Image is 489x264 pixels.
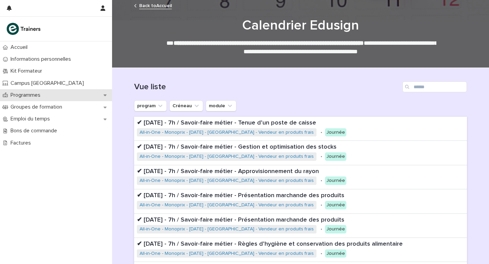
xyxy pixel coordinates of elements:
button: program [134,100,167,111]
p: Factures [8,140,36,146]
p: • [321,202,322,208]
a: ✔ [DATE] - 7h / Savoir-faire métier - Présentation marchande des produitsAll-in-One - Monoprix - ... [134,189,467,213]
h1: Calendrier Edusign [134,17,467,34]
a: ✔ [DATE] - 7h / Savoir-faire métier - Approvisionnement du rayonAll-in-One - Monoprix - [DATE] - ... [134,165,467,189]
a: All-in-One - Monoprix - [DATE] - [GEOGRAPHIC_DATA] - Vendeur en produits frais [140,202,314,208]
a: ✔ [DATE] - 7h / Savoir-faire métier - Tenue d’un poste de caisseAll-in-One - Monoprix - [DATE] - ... [134,117,467,141]
div: Journée [325,128,346,137]
p: Accueil [8,44,33,51]
a: ✔ [DATE] - 7h / Savoir-faire métier - Présentation marchande des produitsAll-in-One - Monoprix - ... [134,214,467,238]
a: All-in-One - Monoprix - [DATE] - [GEOGRAPHIC_DATA] - Vendeur en produits frais [140,178,314,184]
p: • [321,251,322,257]
button: Créneau [169,100,203,111]
p: Campus [GEOGRAPHIC_DATA] [8,80,89,87]
a: ✔ [DATE] - 7h / Savoir-faire métier - Gestion et optimisation des stocksAll-in-One - Monoprix - [... [134,141,467,165]
p: Groupes de formation [8,104,68,110]
p: Emploi du temps [8,116,55,122]
p: Kit Formateur [8,68,48,74]
p: Programmes [8,92,46,98]
p: • [321,130,322,135]
a: ✔ [DATE] - 7h / Savoir-faire métier - Règles d’hygiène et conservation des produits alimentaireAl... [134,238,467,262]
div: Journée [325,249,346,258]
p: Bons de commande [8,128,62,134]
div: Journée [325,225,346,233]
button: module [206,100,236,111]
p: ✔ [DATE] - 7h / Savoir-faire métier - Présentation marchande des produits [137,192,464,200]
p: ✔ [DATE] - 7h / Savoir-faire métier - Approvisionnement du rayon [137,168,464,175]
a: All-in-One - Monoprix - [DATE] - [GEOGRAPHIC_DATA] - Vendeur en produits frais [140,130,314,135]
p: • [321,178,322,184]
p: • [321,154,322,159]
p: ✔ [DATE] - 7h / Savoir-faire métier - Présentation marchande des produits [137,216,464,224]
p: • [321,226,322,232]
a: All-in-One - Monoprix - [DATE] - [GEOGRAPHIC_DATA] - Vendeur en produits frais [140,226,314,232]
a: All-in-One - Monoprix - [DATE] - [GEOGRAPHIC_DATA] - Vendeur en produits frais [140,154,314,159]
h1: Vue liste [134,82,400,92]
p: Informations personnelles [8,56,76,62]
div: Journée [325,176,346,185]
div: Journée [325,152,346,161]
a: All-in-One - Monoprix - [DATE] - [GEOGRAPHIC_DATA] - Vendeur en produits frais [140,251,314,257]
img: K0CqGN7SDeD6s4JG8KQk [5,22,43,36]
div: Journée [325,201,346,209]
p: ✔ [DATE] - 7h / Savoir-faire métier - Gestion et optimisation des stocks [137,144,464,151]
a: Back toAccueil [139,1,172,9]
input: Search [402,81,467,92]
p: ✔ [DATE] - 7h / Savoir-faire métier - Tenue d’un poste de caisse [137,119,464,127]
p: ✔ [DATE] - 7h / Savoir-faire métier - Règles d’hygiène et conservation des produits alimentaire [137,241,464,248]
